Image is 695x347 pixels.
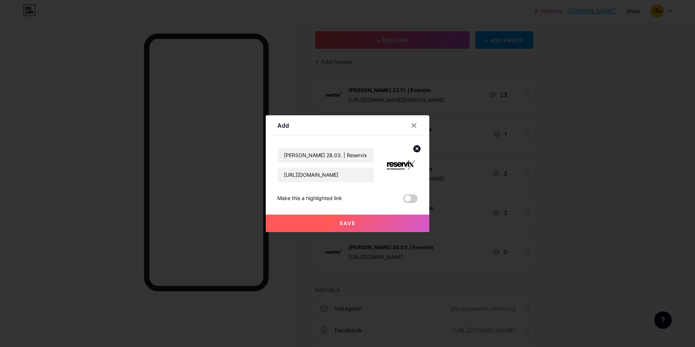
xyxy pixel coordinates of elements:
input: Title [278,148,374,163]
div: Make this a highlighted link [277,194,342,203]
img: link_thumbnail [383,148,418,183]
input: URL [278,168,374,182]
button: Save [266,215,429,232]
div: Add [277,121,289,130]
span: Save [340,220,356,226]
